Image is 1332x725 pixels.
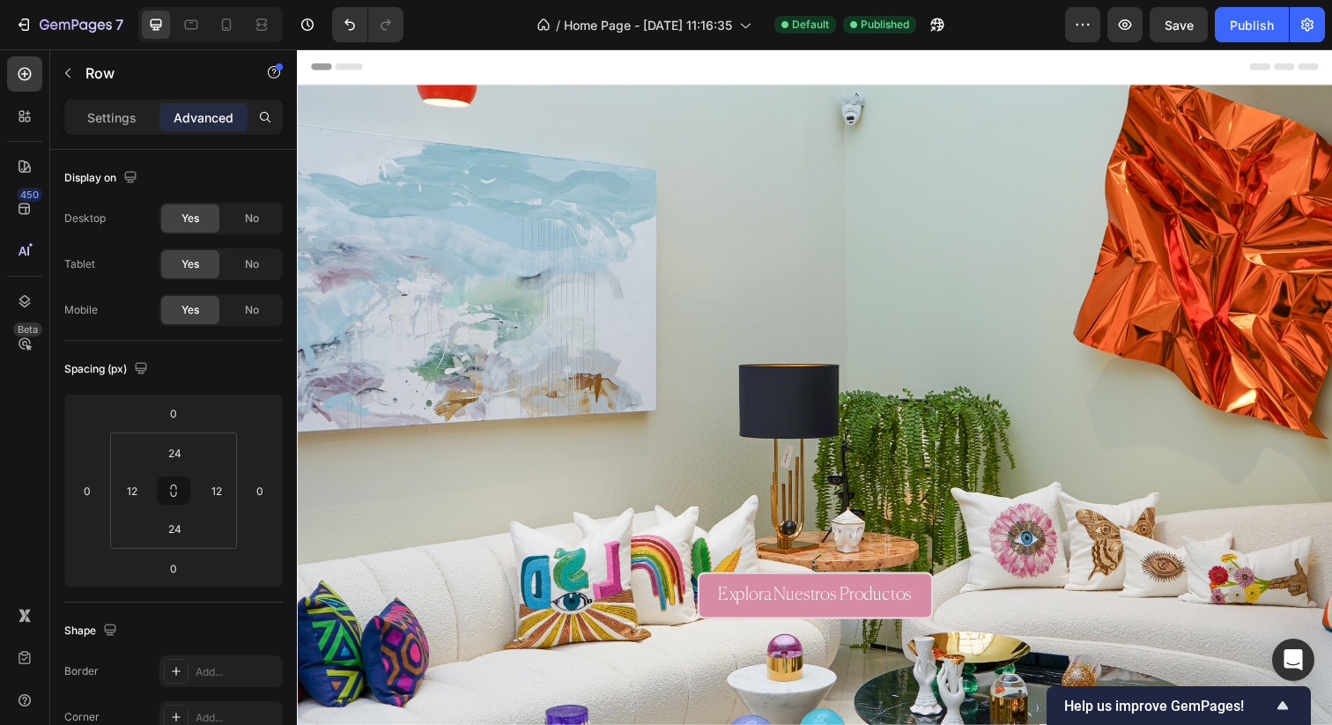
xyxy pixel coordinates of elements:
[564,16,732,34] span: Home Page - [DATE] 11:16:35
[245,211,259,226] span: No
[1230,16,1274,34] div: Publish
[115,14,123,35] p: 7
[792,17,829,33] span: Default
[64,619,121,643] div: Shape
[1215,7,1289,42] button: Publish
[64,302,98,318] div: Mobile
[1165,18,1194,33] span: Save
[196,664,278,680] div: Add...
[64,211,106,226] div: Desktop
[64,663,99,679] div: Border
[245,256,259,272] span: No
[7,7,131,42] button: 7
[1064,698,1272,714] span: Help us improve GemPages!
[64,166,141,190] div: Display on
[1150,7,1208,42] button: Save
[1272,639,1314,681] div: Open Intercom Messenger
[430,544,628,571] p: Explora Nuestros Productos
[64,358,152,381] div: Spacing (px)
[87,108,137,127] p: Settings
[181,302,199,318] span: Yes
[157,440,192,466] input: xl
[556,16,560,34] span: /
[64,256,95,272] div: Tablet
[156,400,191,426] input: 0
[119,477,145,504] input: 12px
[156,555,191,581] input: 0
[174,108,233,127] p: Advanced
[157,515,192,542] input: xl
[297,49,1332,725] iframe: To enrich screen reader interactions, please activate Accessibility in Grammarly extension settings
[1064,695,1293,716] button: Show survey - Help us improve GemPages!
[64,709,100,725] div: Corner
[74,477,100,504] input: 0
[85,63,235,84] p: Row
[17,188,42,202] div: 450
[861,17,909,33] span: Published
[245,302,259,318] span: No
[181,256,199,272] span: Yes
[203,477,230,504] input: m
[409,534,649,581] a: Explora Nuestros Productos
[181,211,199,226] span: Yes
[247,477,273,504] input: 0
[332,7,403,42] div: Undo/Redo
[13,322,42,337] div: Beta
